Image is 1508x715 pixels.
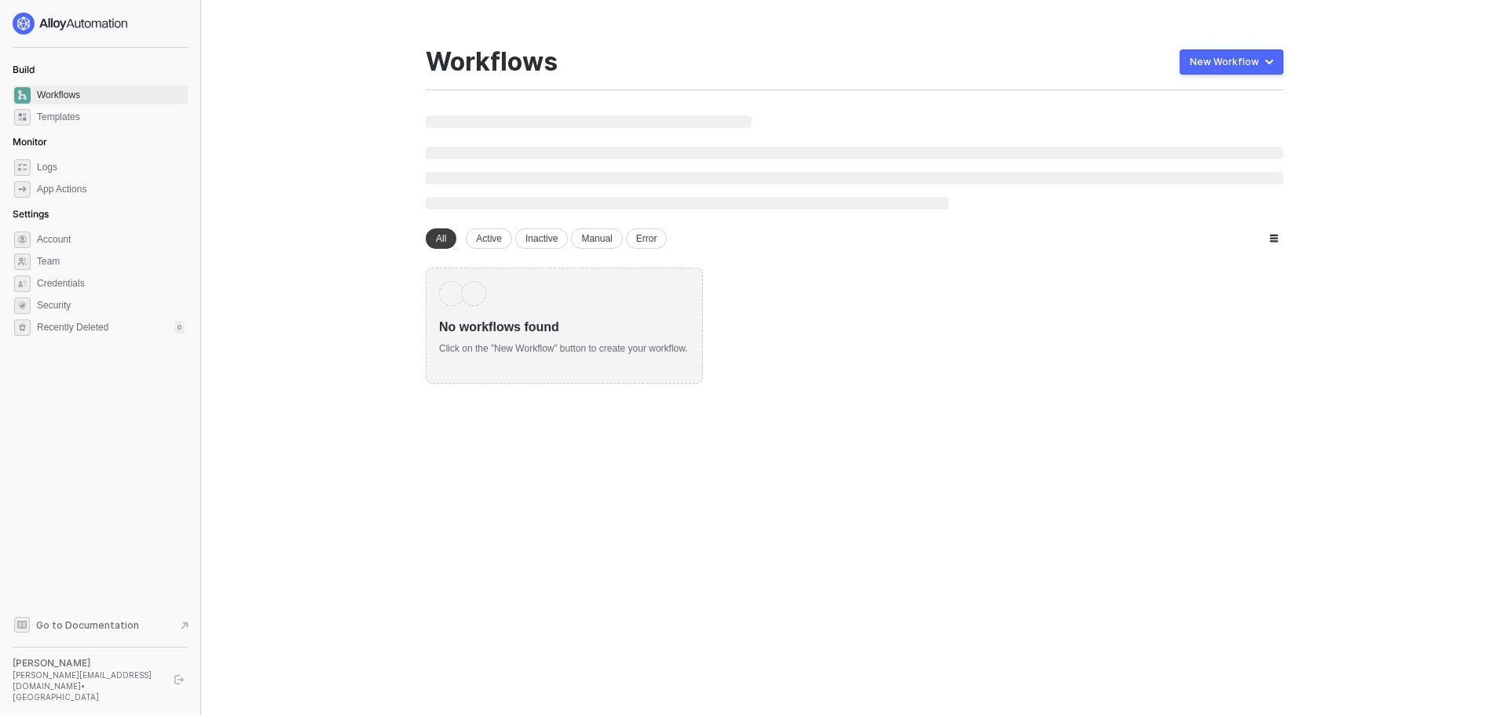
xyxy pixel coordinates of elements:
[13,13,188,35] a: logo
[14,159,31,176] span: icon-logs
[14,232,31,248] span: settings
[13,64,35,75] span: Build
[177,618,192,633] span: document-arrow
[426,47,558,77] div: Workflows
[515,228,568,249] div: Inactive
[13,208,49,220] span: Settings
[14,109,31,126] span: marketplace
[13,615,188,634] a: Knowledge Base
[37,158,185,177] span: Logs
[14,275,31,292] span: credentials
[14,181,31,198] span: icon-app-actions
[13,136,47,148] span: Monitor
[37,86,185,104] span: Workflows
[439,336,690,356] div: Click on the ”New Workflow” button to create your workflow.
[439,306,690,336] div: No workflows found
[37,108,185,126] span: Templates
[14,87,31,104] span: dashboard
[14,254,31,270] span: team
[13,657,160,669] div: [PERSON_NAME]
[174,675,184,684] span: logout
[37,321,108,334] span: Recently Deleted
[13,669,160,702] div: [PERSON_NAME][EMAIL_ADDRESS][DOMAIN_NAME] • [GEOGRAPHIC_DATA]
[37,252,185,271] span: Team
[426,228,456,249] div: All
[14,297,31,314] span: security
[14,617,30,633] span: documentation
[36,618,139,632] span: Go to Documentation
[37,274,185,293] span: Credentials
[571,228,622,249] div: Manual
[626,228,668,249] div: Error
[466,228,512,249] div: Active
[1180,49,1283,75] button: New Workflow
[13,13,129,35] img: logo
[1190,56,1259,68] div: New Workflow
[37,230,185,249] span: Account
[37,296,185,315] span: Security
[37,183,86,196] div: App Actions
[14,319,31,336] span: settings
[174,321,185,334] div: 0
